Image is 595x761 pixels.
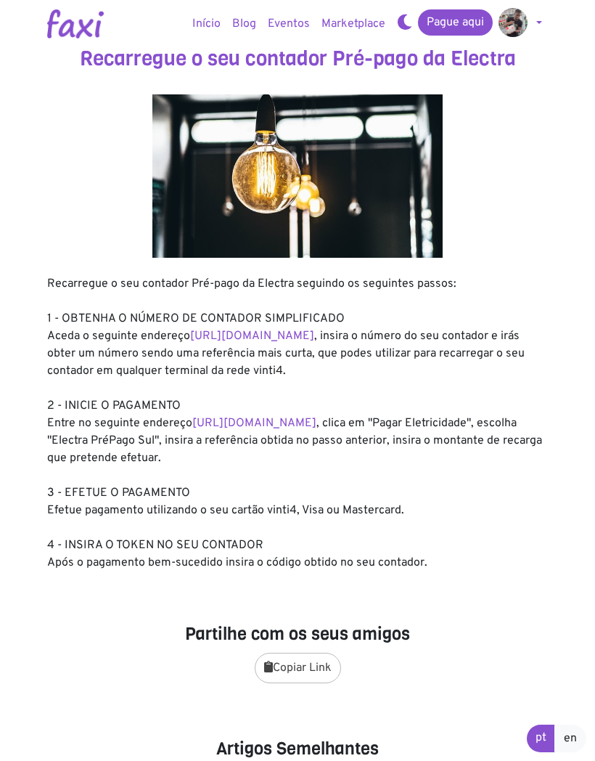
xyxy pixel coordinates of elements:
[418,9,493,36] a: Pague aqui
[226,9,262,38] a: Blog
[192,416,316,431] a: [URL][DOMAIN_NAME]
[186,9,226,38] a: Início
[190,329,314,343] a: [URL][DOMAIN_NAME]
[255,653,341,683] button: Copiar Link
[47,46,548,71] h3: Recarregue o seu contador Pré-pago da Electra
[554,725,586,752] a: en
[47,738,548,760] h4: Artigos Semelhantes
[316,9,391,38] a: Marketplace
[152,94,443,258] img: energy.jpg
[527,725,555,752] a: pt
[262,9,316,38] a: Eventos
[47,275,548,571] div: Recarregue o seu contador Pré-pago da Electra seguindo os seguintes passos: 1 - OBTENHA O NÚMERO ...
[47,624,548,645] h4: Partilhe com os seus amigos
[47,9,104,38] img: Logotipo Faxi Online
